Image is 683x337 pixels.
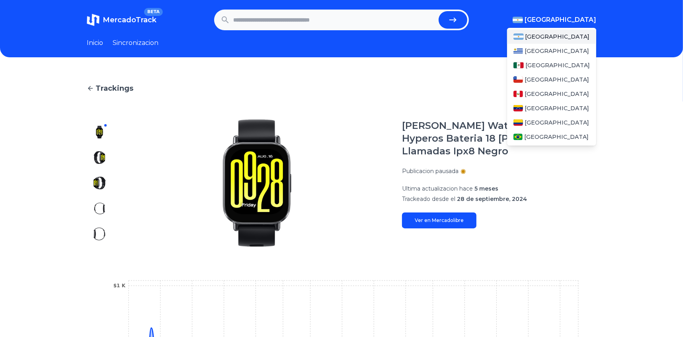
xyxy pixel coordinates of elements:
[144,8,163,16] span: BETA
[513,91,523,97] img: Peru
[93,126,106,138] img: Xiaomi Redmi Watch 5 Active Con Hyperos Bateria 18 Días Llamadas Ipx8 Negro
[87,83,596,94] a: Trackings
[525,15,596,25] span: [GEOGRAPHIC_DATA]
[525,76,589,84] span: [GEOGRAPHIC_DATA]
[93,228,106,240] img: Xiaomi Redmi Watch 5 Active Con Hyperos Bateria 18 Días Llamadas Ipx8 Negro
[87,14,100,26] img: MercadoTrack
[525,47,589,55] span: [GEOGRAPHIC_DATA]
[474,185,498,192] span: 5 meses
[103,16,156,24] span: MercadoTrack
[513,119,523,126] img: Colombia
[507,29,596,44] a: Argentina[GEOGRAPHIC_DATA]
[513,134,523,140] img: Brasil
[513,62,524,68] img: Mexico
[457,195,527,203] span: 28 de septiembre, 2024
[507,44,596,58] a: Uruguay[GEOGRAPHIC_DATA]
[507,101,596,115] a: Venezuela[GEOGRAPHIC_DATA]
[507,87,596,101] a: Peru[GEOGRAPHIC_DATA]
[507,72,596,87] a: Chile[GEOGRAPHIC_DATA]
[128,119,386,247] img: Xiaomi Redmi Watch 5 Active Con Hyperos Bateria 18 Días Llamadas Ipx8 Negro
[402,185,473,192] span: Ultima actualizacion hace
[513,33,524,40] img: Argentina
[93,177,106,189] img: Xiaomi Redmi Watch 5 Active Con Hyperos Bateria 18 Días Llamadas Ipx8 Negro
[525,104,589,112] span: [GEOGRAPHIC_DATA]
[96,83,133,94] span: Trackings
[402,195,455,203] span: Trackeado desde el
[93,151,106,164] img: Xiaomi Redmi Watch 5 Active Con Hyperos Bateria 18 Días Llamadas Ipx8 Negro
[513,17,523,23] img: Argentina
[525,90,589,98] span: [GEOGRAPHIC_DATA]
[513,105,523,111] img: Venezuela
[402,167,459,175] p: Publicacion pausada
[87,38,103,48] a: Inicio
[513,15,596,25] button: [GEOGRAPHIC_DATA]
[402,212,476,228] a: Ver en Mercadolibre
[113,283,126,288] tspan: $1 K
[93,202,106,215] img: Xiaomi Redmi Watch 5 Active Con Hyperos Bateria 18 Días Llamadas Ipx8 Negro
[513,76,523,83] img: Chile
[507,115,596,130] a: Colombia[GEOGRAPHIC_DATA]
[87,14,156,26] a: MercadoTrackBETA
[402,119,596,158] h1: [PERSON_NAME] Watch 5 Active Con Hyperos Bateria 18 [PERSON_NAME] Llamadas Ipx8 Negro
[525,119,589,127] span: [GEOGRAPHIC_DATA]
[525,33,590,41] span: [GEOGRAPHIC_DATA]
[525,61,590,69] span: [GEOGRAPHIC_DATA]
[507,130,596,144] a: Brasil[GEOGRAPHIC_DATA]
[524,133,589,141] span: [GEOGRAPHIC_DATA]
[507,58,596,72] a: Mexico[GEOGRAPHIC_DATA]
[513,48,523,54] img: Uruguay
[113,38,158,48] a: Sincronizacion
